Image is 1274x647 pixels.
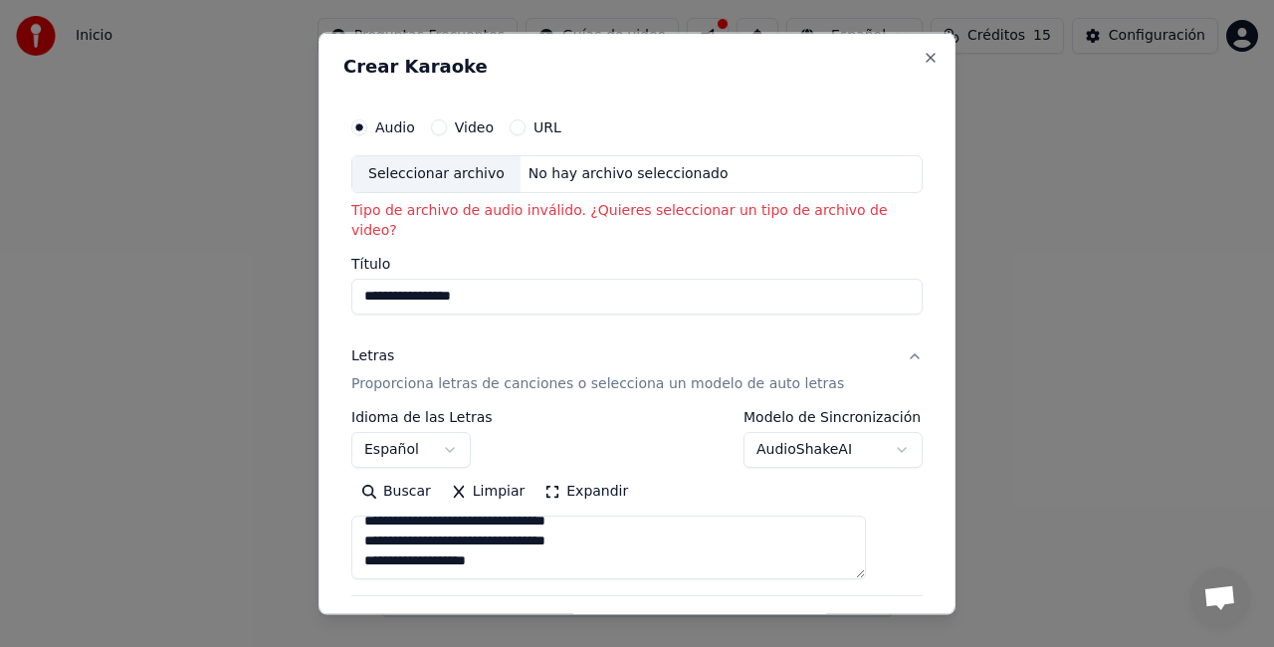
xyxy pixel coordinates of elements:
[351,409,923,594] div: LetrasProporciona letras de canciones o selecciona un modelo de auto letras
[351,200,923,240] p: Tipo de archivo de audio inválido. ¿Quieres seleccionar un tipo de archivo de video?
[351,329,923,409] button: LetrasProporciona letras de canciones o selecciona un modelo de auto letras
[455,120,494,134] label: Video
[533,120,561,134] label: URL
[351,345,394,365] div: Letras
[352,156,521,192] div: Seleccionar archivo
[351,409,493,423] label: Idioma de las Letras
[375,120,415,134] label: Audio
[351,475,441,507] button: Buscar
[351,373,844,393] p: Proporciona letras de canciones o selecciona un modelo de auto letras
[351,256,923,270] label: Título
[534,475,638,507] button: Expandir
[343,58,931,76] h2: Crear Karaoke
[441,475,534,507] button: Limpiar
[743,409,923,423] label: Modelo de Sincronización
[521,164,737,184] div: No hay archivo seleccionado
